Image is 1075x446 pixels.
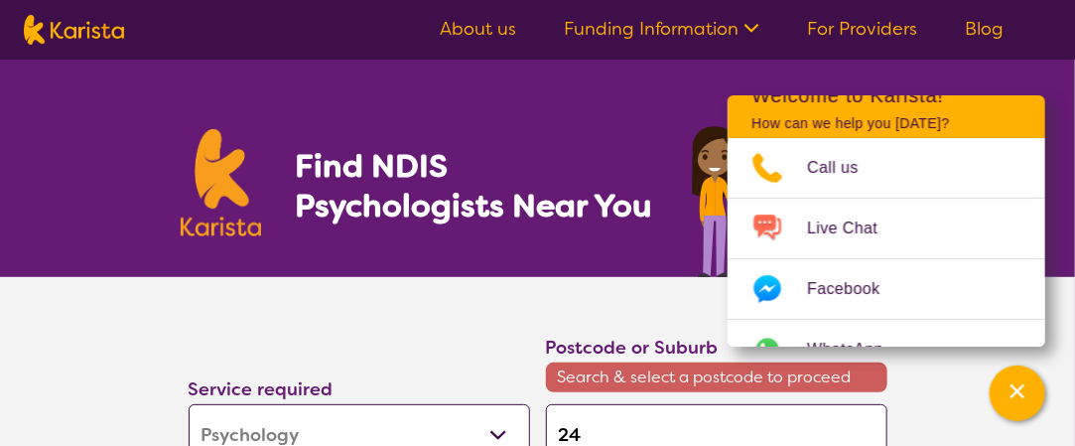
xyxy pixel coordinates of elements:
[751,83,1021,107] h2: Welcome to Karista!
[181,129,262,236] img: Karista logo
[807,274,903,304] span: Facebook
[965,17,1004,41] a: Blog
[728,95,1045,347] div: Channel Menu
[440,17,516,41] a: About us
[728,320,1045,379] a: Web link opens in a new tab.
[24,15,124,45] img: Karista logo
[751,115,1021,132] p: How can we help you [DATE]?
[807,214,901,243] span: Live Chat
[295,146,662,225] h1: Find NDIS Psychologists Near You
[546,363,887,392] span: Search & select a postcode to proceed
[189,377,334,401] label: Service required
[807,153,882,183] span: Call us
[564,17,759,41] a: Funding Information
[546,336,719,360] label: Postcode or Suburb
[728,138,1045,379] ul: Choose channel
[685,103,895,277] img: psychology
[990,366,1045,421] button: Channel Menu
[807,17,917,41] a: For Providers
[807,335,907,365] span: WhatsApp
